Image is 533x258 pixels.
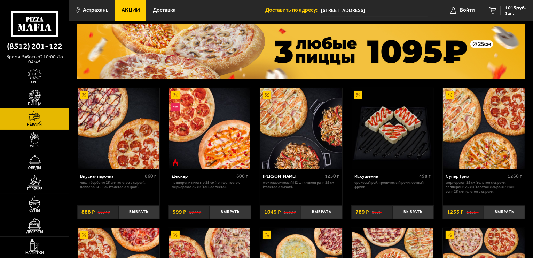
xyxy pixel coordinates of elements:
span: 1 шт. [505,11,526,15]
p: Wok классический L (2 шт), Чикен Ранч 25 см (толстое с сыром). [263,180,339,190]
span: 789 ₽ [355,209,369,215]
s: 1074 ₽ [189,209,201,215]
img: Новинка [171,103,180,111]
img: Акционный [263,231,271,239]
img: Акционный [354,91,362,99]
s: 1074 ₽ [98,209,110,215]
button: Выбрать [210,205,251,219]
button: Выбрать [301,205,342,219]
button: Выбрать [484,205,525,219]
button: Выбрать [118,205,159,219]
span: 600 г [236,173,248,179]
p: Чикен Барбекю 25 см (толстое с сыром), Пепперони 25 см (толстое с сыром). [80,180,156,190]
span: 1250 г [325,173,339,179]
span: 860 г [145,173,156,179]
img: Акционный [263,91,271,99]
span: Акции [122,8,140,13]
span: Доставить по адресу: [265,8,321,13]
input: Ваш адрес доставки [321,4,428,17]
a: АкционныйНовинкаОстрое блюдоДжокер [168,88,251,169]
a: АкционныйВилла Капри [260,88,343,169]
span: 1049 ₽ [264,209,281,215]
img: Вкусная парочка [78,88,159,169]
span: Астрахань [83,8,109,13]
span: 1255 ₽ [447,209,464,215]
p: Ореховый рай, Тропический ролл, Сочный фрукт. [354,180,431,190]
span: 498 г [419,173,431,179]
span: 1015 руб. [505,6,526,10]
img: Акционный [446,231,454,239]
s: 897 ₽ [372,209,382,215]
div: Супер Трио [446,174,506,179]
span: 888 ₽ [81,209,95,215]
img: Акционный [80,91,88,99]
a: АкционныйВкусная парочка [77,88,160,169]
div: [PERSON_NAME] [263,174,323,179]
img: Вилла Капри [260,88,342,169]
img: Акционный [171,91,180,99]
span: 599 ₽ [173,209,186,215]
img: Искушение [352,88,433,169]
img: Острое блюдо [171,158,180,167]
a: АкционныйСупер Трио [443,88,525,169]
img: Акционный [171,231,180,239]
div: Искушение [354,174,417,179]
img: Джокер [169,88,251,169]
s: 1263 ₽ [284,209,296,215]
div: Вкусная парочка [80,174,143,179]
span: Астрахань, Звёздная улица, 3к2, подъезд 2 [321,4,428,17]
span: Доставка [153,8,176,13]
img: Акционный [80,231,88,239]
p: Фермерская 25 см (толстое с сыром), Пепперони 25 см (толстое с сыром), Чикен Ранч 25 см (толстое ... [446,180,522,194]
button: Выбрать [393,205,434,219]
p: Пепперони Пиканто 25 см (тонкое тесто), Фермерская 25 см (тонкое тесто). [172,180,248,190]
span: Войти [460,8,475,13]
img: Супер Трио [443,88,525,169]
img: Акционный [446,91,454,99]
span: 1260 г [508,173,522,179]
s: 1455 ₽ [467,209,479,215]
div: Джокер [172,174,235,179]
a: АкционныйИскушение [351,88,434,169]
